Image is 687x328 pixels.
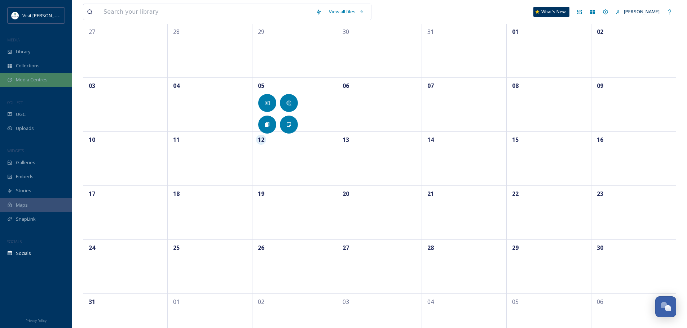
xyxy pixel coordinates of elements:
[87,297,97,307] span: 31
[595,81,605,91] span: 09
[426,135,436,145] span: 14
[426,189,436,199] span: 21
[325,5,367,19] a: View all files
[12,12,19,19] img: download%20%281%29.png
[7,239,22,244] span: SOCIALS
[510,81,520,91] span: 08
[533,7,569,17] a: What's New
[16,216,36,223] span: SnapLink
[256,135,266,145] span: 12
[16,173,34,180] span: Embeds
[171,135,181,145] span: 11
[426,243,436,253] span: 28
[87,135,97,145] span: 10
[655,296,676,317] button: Open Chat
[624,8,660,15] span: [PERSON_NAME]
[7,37,20,42] span: MEDIA
[171,189,181,199] span: 18
[171,81,181,91] span: 04
[612,5,663,19] a: [PERSON_NAME]
[16,125,34,132] span: Uploads
[7,100,23,105] span: COLLECT
[22,12,114,19] span: Visit [PERSON_NAME][GEOGRAPHIC_DATA]
[341,297,351,307] span: 03
[26,316,47,324] a: Privacy Policy
[256,27,266,37] span: 29
[26,318,47,323] span: Privacy Policy
[16,48,30,55] span: Library
[87,27,97,37] span: 27
[16,111,26,118] span: UGC
[87,189,97,199] span: 17
[510,27,520,37] span: 01
[595,297,605,307] span: 06
[16,187,31,194] span: Stories
[256,297,266,307] span: 02
[510,189,520,199] span: 22
[256,243,266,253] span: 26
[426,297,436,307] span: 04
[87,243,97,253] span: 24
[595,135,605,145] span: 16
[100,4,312,20] input: Search your library
[341,81,351,91] span: 06
[595,243,605,253] span: 30
[426,81,436,91] span: 07
[16,159,35,166] span: Galleries
[510,243,520,253] span: 29
[16,202,28,208] span: Maps
[341,189,351,199] span: 20
[171,297,181,307] span: 01
[87,81,97,91] span: 03
[16,76,48,83] span: Media Centres
[341,27,351,37] span: 30
[171,243,181,253] span: 25
[426,27,436,37] span: 31
[256,189,266,199] span: 19
[16,62,40,69] span: Collections
[595,189,605,199] span: 23
[171,27,181,37] span: 28
[510,135,520,145] span: 15
[595,27,605,37] span: 02
[341,135,351,145] span: 13
[341,243,351,253] span: 27
[16,250,31,257] span: Socials
[256,81,266,91] span: 05
[7,148,24,153] span: WIDGETS
[510,297,520,307] span: 05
